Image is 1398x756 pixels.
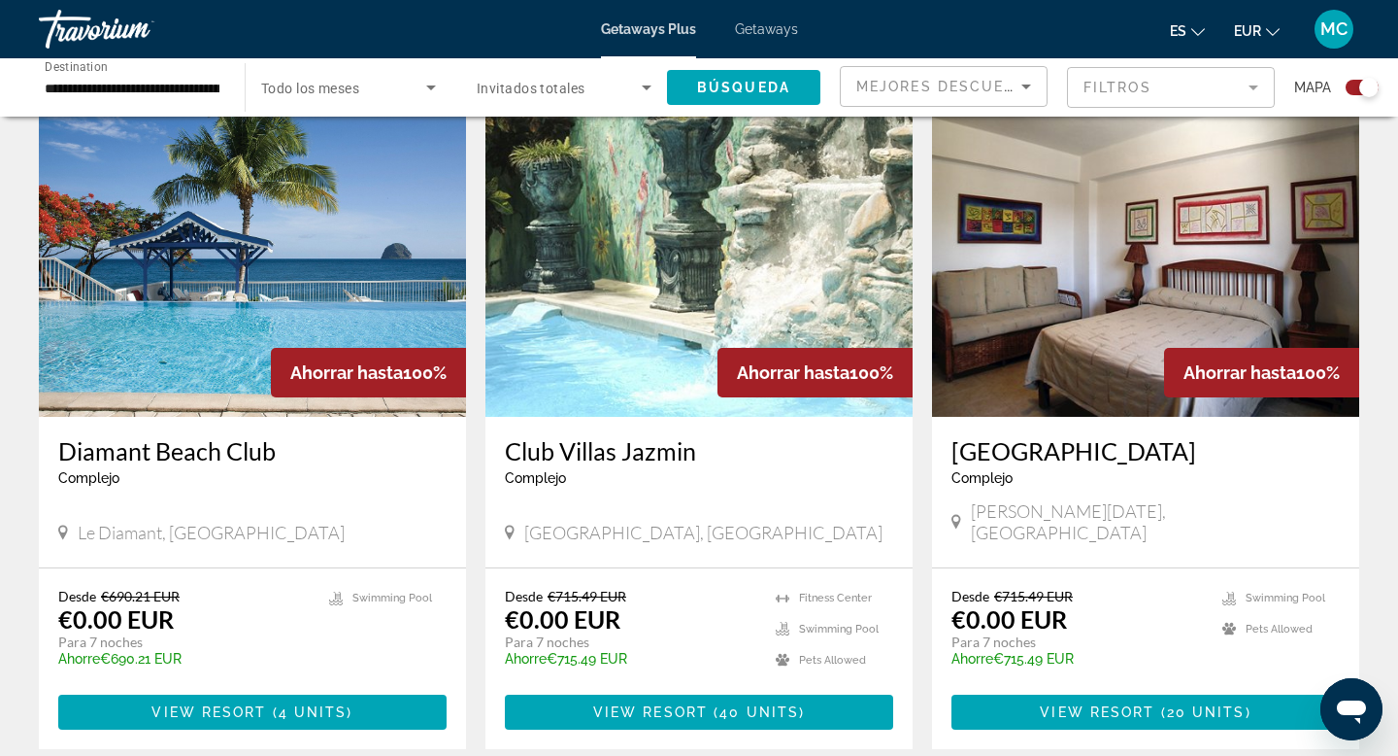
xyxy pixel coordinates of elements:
a: Diamant Beach Club [58,436,447,465]
button: Búsqueda [667,70,820,105]
button: Filter [1067,66,1275,109]
button: User Menu [1309,9,1359,50]
span: Destination [45,59,108,73]
span: Todo los meses [261,81,359,96]
p: €690.21 EUR [58,651,310,667]
span: Desde [58,588,96,604]
span: Ahorre [58,651,100,667]
span: 20 units [1167,704,1246,720]
span: es [1170,23,1186,39]
p: €715.49 EUR [505,651,756,667]
img: 3128O01X.jpg [39,106,466,417]
p: Para 7 noches [951,634,1203,651]
span: Pets Allowed [1246,623,1313,636]
span: Complejo [951,470,1013,486]
span: ( ) [1154,704,1250,720]
span: EUR [1234,23,1261,39]
a: [GEOGRAPHIC_DATA] [951,436,1340,465]
span: Mejores descuentos [856,79,1050,94]
button: Change currency [1234,17,1280,45]
span: ( ) [708,704,805,720]
span: Mapa [1294,74,1331,101]
span: 40 units [719,704,799,720]
div: 100% [717,348,913,397]
a: Getaways [735,21,798,37]
span: Ahorre [951,651,993,667]
span: Desde [951,588,989,604]
button: View Resort(4 units) [58,695,447,730]
span: Swimming Pool [352,592,432,604]
img: 1830O01L.jpg [485,106,913,417]
span: €715.49 EUR [994,588,1073,604]
img: 4859I01L.jpg [932,106,1359,417]
span: View Resort [151,704,266,720]
span: ( ) [267,704,353,720]
span: [PERSON_NAME][DATE], [GEOGRAPHIC_DATA] [971,500,1340,543]
span: Le Diamant, [GEOGRAPHIC_DATA] [78,522,345,543]
span: Búsqueda [697,80,790,95]
span: MC [1320,19,1348,39]
span: View Resort [1040,704,1154,720]
mat-select: Sort by [856,75,1031,98]
a: Club Villas Jazmin [505,436,893,465]
span: Invitados totales [477,81,584,96]
span: View Resort [593,704,708,720]
p: €0.00 EUR [505,604,620,634]
span: Swimming Pool [1246,592,1325,604]
p: €715.49 EUR [951,651,1203,667]
a: Travorium [39,4,233,54]
div: 100% [1164,348,1359,397]
span: [GEOGRAPHIC_DATA], [GEOGRAPHIC_DATA] [524,522,882,543]
a: Getaways Plus [601,21,696,37]
span: €690.21 EUR [101,588,180,604]
p: Para 7 noches [58,634,310,651]
span: 4 units [279,704,348,720]
button: Change language [1170,17,1205,45]
span: Ahorre [505,651,547,667]
p: Para 7 noches [505,634,756,651]
span: €715.49 EUR [548,588,626,604]
p: €0.00 EUR [58,604,174,634]
div: 100% [271,348,466,397]
span: Ahorrar hasta [737,362,849,383]
span: Ahorrar hasta [290,362,403,383]
span: Pets Allowed [799,654,866,667]
iframe: Botón para iniciar la ventana de mensajería [1320,678,1382,740]
button: View Resort(40 units) [505,695,893,730]
span: Ahorrar hasta [1183,362,1296,383]
span: Swimming Pool [799,623,879,636]
span: Desde [505,588,543,604]
span: Fitness Center [799,592,872,604]
p: €0.00 EUR [951,604,1067,634]
button: View Resort(20 units) [951,695,1340,730]
span: Complejo [505,470,566,486]
span: Complejo [58,470,119,486]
